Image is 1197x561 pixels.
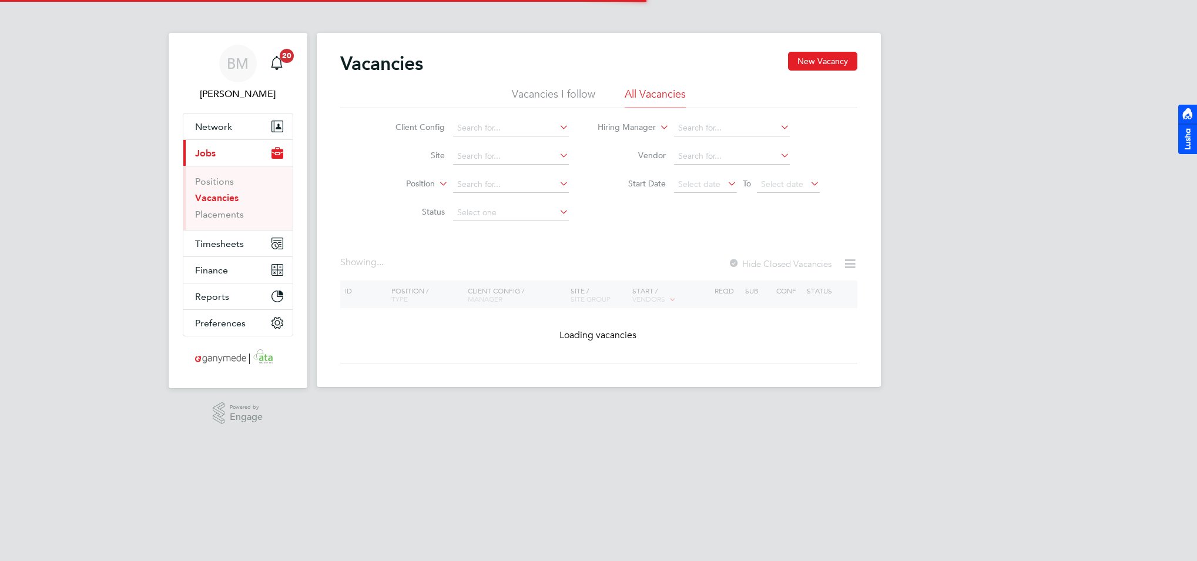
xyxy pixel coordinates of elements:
[453,205,569,221] input: Select one
[377,256,384,268] span: ...
[377,206,445,217] label: Status
[453,120,569,136] input: Search for...
[183,283,293,309] button: Reports
[453,148,569,165] input: Search for...
[195,121,232,132] span: Network
[195,265,228,276] span: Finance
[340,256,386,269] div: Showing
[195,238,244,249] span: Timesheets
[453,176,569,193] input: Search for...
[183,87,293,101] span: Brad Minns
[227,56,249,71] span: BM
[183,231,293,256] button: Timesheets
[625,87,686,108] li: All Vacancies
[674,148,790,165] input: Search for...
[195,192,239,203] a: Vacancies
[183,140,293,166] button: Jobs
[678,179,720,189] span: Select date
[739,176,755,191] span: To
[598,150,666,161] label: Vendor
[195,209,244,220] a: Placements
[183,166,293,230] div: Jobs
[761,179,803,189] span: Select date
[183,348,293,367] a: Go to home page
[183,113,293,139] button: Network
[230,412,263,422] span: Engage
[512,87,595,108] li: Vacancies I follow
[230,402,263,412] span: Powered by
[183,257,293,283] button: Finance
[280,49,294,63] span: 20
[192,348,284,367] img: ganymedesolutions-logo-retina.png
[598,178,666,189] label: Start Date
[183,310,293,336] button: Preferences
[367,178,435,190] label: Position
[195,318,246,329] span: Preferences
[377,122,445,132] label: Client Config
[169,33,307,388] nav: Main navigation
[674,120,790,136] input: Search for...
[728,258,831,269] label: Hide Closed Vacancies
[195,148,216,159] span: Jobs
[195,291,229,302] span: Reports
[213,402,263,425] a: Powered byEngage
[788,52,857,71] button: New Vacancy
[340,52,423,75] h2: Vacancies
[183,45,293,101] a: BM[PERSON_NAME]
[195,176,234,187] a: Positions
[377,150,445,161] label: Site
[588,122,656,133] label: Hiring Manager
[265,45,289,82] a: 20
